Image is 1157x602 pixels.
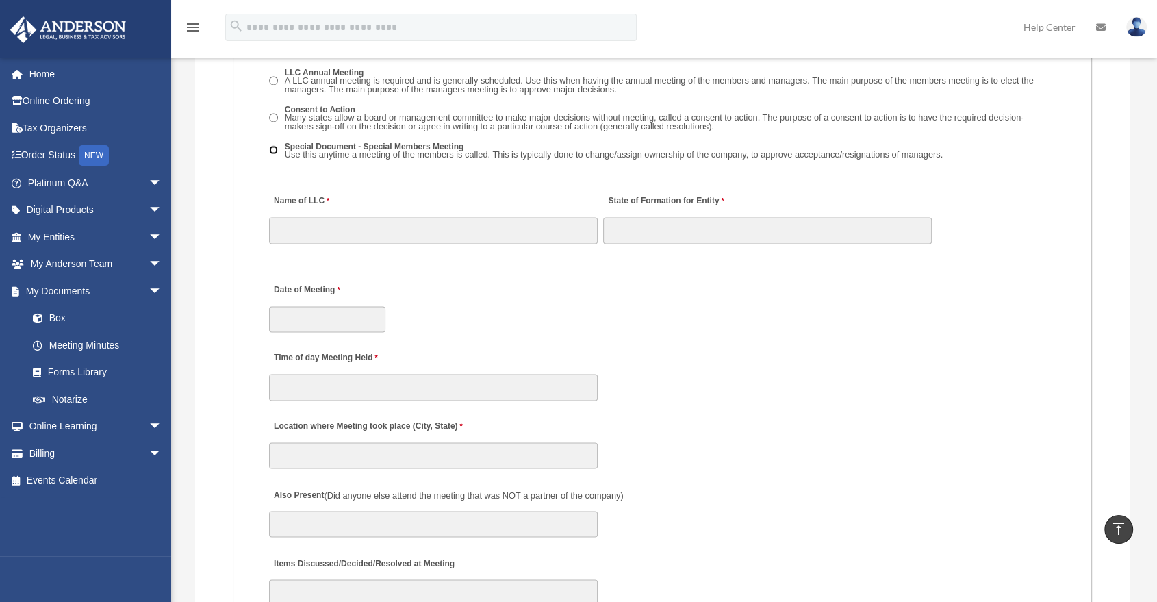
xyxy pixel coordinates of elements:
a: Digital Productsarrow_drop_down [10,197,183,224]
label: Special Document - Special Members Meeting [281,141,948,162]
a: My Documentsarrow_drop_down [10,277,183,305]
span: A LLC annual meeting is required and is generally scheduled. Use this when having the annual meet... [285,75,1034,95]
span: (Did anyone else attend the meeting that was NOT a partner of the company) [324,490,623,500]
a: Box [19,305,183,332]
a: Online Ordering [10,88,183,115]
img: User Pic [1126,17,1147,37]
a: Online Learningarrow_drop_down [10,413,183,440]
span: arrow_drop_down [149,197,176,225]
a: Billingarrow_drop_down [10,440,183,467]
a: Notarize [19,386,183,413]
a: Tax Organizers [10,114,183,142]
a: My Anderson Teamarrow_drop_down [10,251,183,278]
img: Anderson Advisors Platinum Portal [6,16,130,43]
label: Items Discussed/Decided/Resolved at Meeting [269,554,458,573]
i: menu [185,19,201,36]
div: NEW [79,145,109,166]
span: Many states allow a board or management committee to make major decisions without meeting, called... [285,112,1024,131]
i: search [229,18,244,34]
span: arrow_drop_down [149,223,176,251]
label: Date of Meeting [269,281,399,299]
a: My Entitiesarrow_drop_down [10,223,183,251]
a: Events Calendar [10,467,183,494]
span: arrow_drop_down [149,169,176,197]
span: arrow_drop_down [149,413,176,441]
i: vertical_align_top [1110,521,1127,537]
a: Home [10,60,183,88]
span: arrow_drop_down [149,251,176,279]
span: Use this anytime a meeting of the members is called. This is typically done to change/assign owne... [285,149,943,160]
a: Platinum Q&Aarrow_drop_down [10,169,183,197]
label: Consent to Action [281,104,1056,134]
span: arrow_drop_down [149,277,176,305]
a: Forms Library [19,359,183,386]
label: Time of day Meeting Held [269,349,399,368]
a: Meeting Minutes [19,331,176,359]
a: Order StatusNEW [10,142,183,170]
label: State of Formation for Entity [603,192,727,211]
a: vertical_align_top [1104,515,1133,544]
label: LLC Annual Meeting [281,67,1056,97]
a: menu [185,24,201,36]
label: Location where Meeting took place (City, State) [269,418,466,436]
label: Name of LLC [269,192,333,211]
span: arrow_drop_down [149,440,176,468]
label: Also Present [269,486,627,504]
